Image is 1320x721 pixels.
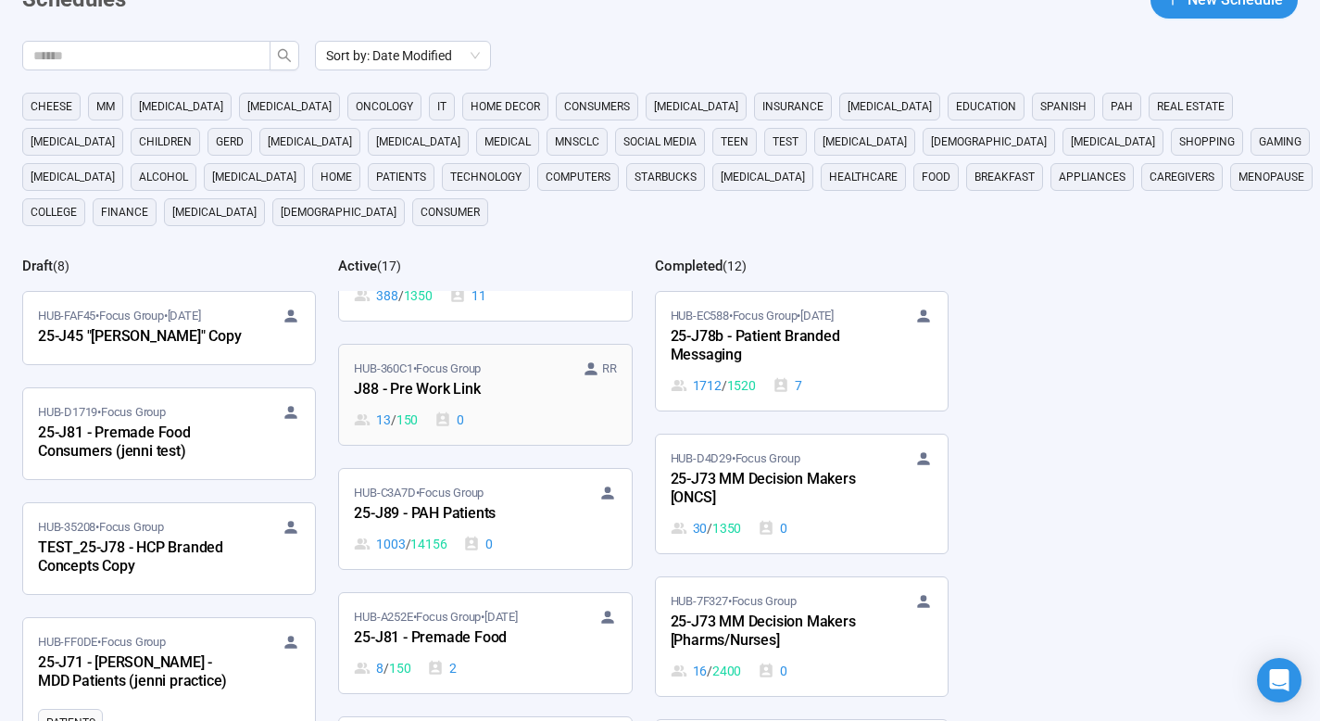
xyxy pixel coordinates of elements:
[671,375,756,396] div: 1712
[1071,133,1155,151] span: [MEDICAL_DATA]
[339,345,631,445] a: HUB-360C1•Focus Group RRJ88 - Pre Work Link13 / 1500
[623,133,697,151] span: social media
[139,133,192,151] span: children
[723,259,747,273] span: ( 12 )
[1040,97,1087,116] span: Spanish
[354,484,484,502] span: HUB-C3A7D • Focus Group
[555,133,599,151] span: mnsclc
[656,577,948,696] a: HUB-7F327•Focus Group25-J73 MM Decision Makers [Pharms/Nurses]16 / 24000
[216,133,244,151] span: GERD
[1179,133,1235,151] span: shopping
[484,133,531,151] span: medical
[722,375,727,396] span: /
[758,518,787,538] div: 0
[721,168,805,186] span: [MEDICAL_DATA]
[484,610,518,624] time: [DATE]
[354,626,558,651] div: 25-J81 - Premade Food
[22,258,53,274] h2: Draft
[463,534,493,554] div: 0
[391,410,396,430] span: /
[1150,168,1214,186] span: caregivers
[773,375,802,396] div: 7
[721,133,748,151] span: Teen
[53,259,69,273] span: ( 8 )
[31,203,77,221] span: college
[338,258,377,274] h2: Active
[671,468,874,511] div: 25-J73 MM Decision Makers [ONCS]
[800,309,834,323] time: [DATE]
[707,661,712,681] span: /
[354,410,418,430] div: 13
[671,307,834,325] span: HUB-EC588 • Focus Group •
[31,133,115,151] span: [MEDICAL_DATA]
[404,285,433,306] span: 1350
[546,168,610,186] span: computers
[655,258,723,274] h2: Completed
[773,133,798,151] span: Test
[31,97,72,116] span: cheese
[758,661,787,681] div: 0
[354,658,410,678] div: 8
[671,661,742,681] div: 16
[671,518,742,538] div: 30
[1059,168,1125,186] span: appliances
[437,97,446,116] span: it
[406,534,411,554] span: /
[339,593,631,693] a: HUB-A252E•Focus Group•[DATE]25-J81 - Premade Food8 / 1502
[449,285,486,306] div: 11
[139,97,223,116] span: [MEDICAL_DATA]
[671,611,874,653] div: 25-J73 MM Decision Makers [Pharms/Nurses]
[38,403,166,422] span: HUB-D1719 • Focus Group
[1111,97,1133,116] span: PAH
[450,168,522,186] span: technology
[671,592,797,611] span: HUB-7F327 • Focus Group
[277,48,292,63] span: search
[270,41,299,70] button: search
[712,518,741,538] span: 1350
[635,168,697,186] span: starbucks
[656,435,948,553] a: HUB-D4D29•Focus Group25-J73 MM Decision Makers [ONCS]30 / 13500
[656,292,948,411] a: HUB-EC588•Focus Group•[DATE]25-J78b - Patient Branded Messaging1712 / 15207
[38,651,242,694] div: 25-J71 - [PERSON_NAME] - MDD Patients (jenni practice)
[281,203,396,221] span: [DEMOGRAPHIC_DATA]
[38,518,164,537] span: HUB-35208 • Focus Group
[376,168,426,186] span: Patients
[376,133,460,151] span: [MEDICAL_DATA]
[172,203,257,221] span: [MEDICAL_DATA]
[421,203,480,221] span: consumer
[354,502,558,526] div: 25-J89 - PAH Patients
[354,378,558,402] div: J88 - Pre Work Link
[727,375,756,396] span: 1520
[339,469,631,569] a: HUB-C3A7D•Focus Group25-J89 - PAH Patients1003 / 141560
[1259,133,1301,151] span: gaming
[38,537,242,579] div: TEST_25-J78 - HCP Branded Concepts Copy
[427,658,457,678] div: 2
[354,285,432,306] div: 388
[671,449,800,468] span: HUB-D4D29 • Focus Group
[1257,658,1301,702] div: Open Intercom Messenger
[671,325,874,368] div: 25-J78b - Patient Branded Messaging
[471,97,540,116] span: home decor
[823,133,907,151] span: [MEDICAL_DATA]
[23,503,315,594] a: HUB-35208•Focus GroupTEST_25-J78 - HCP Branded Concepts Copy
[383,658,389,678] span: /
[96,97,115,116] span: MM
[38,325,242,349] div: 25-J45 "[PERSON_NAME]" Copy
[326,42,480,70] span: Sort by: Date Modified
[356,97,413,116] span: oncology
[354,608,517,626] span: HUB-A252E • Focus Group •
[922,168,950,186] span: Food
[268,133,352,151] span: [MEDICAL_DATA]
[38,422,242,464] div: 25-J81 - Premade Food Consumers (jenni test)
[654,97,738,116] span: [MEDICAL_DATA]
[31,168,115,186] span: [MEDICAL_DATA]
[354,534,446,554] div: 1003
[247,97,332,116] span: [MEDICAL_DATA]
[434,410,464,430] div: 0
[707,518,712,538] span: /
[23,388,315,479] a: HUB-D1719•Focus Group25-J81 - Premade Food Consumers (jenni test)
[354,360,481,378] span: HUB-360C1 • Focus Group
[848,97,932,116] span: [MEDICAL_DATA]
[101,203,148,221] span: finance
[956,97,1016,116] span: education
